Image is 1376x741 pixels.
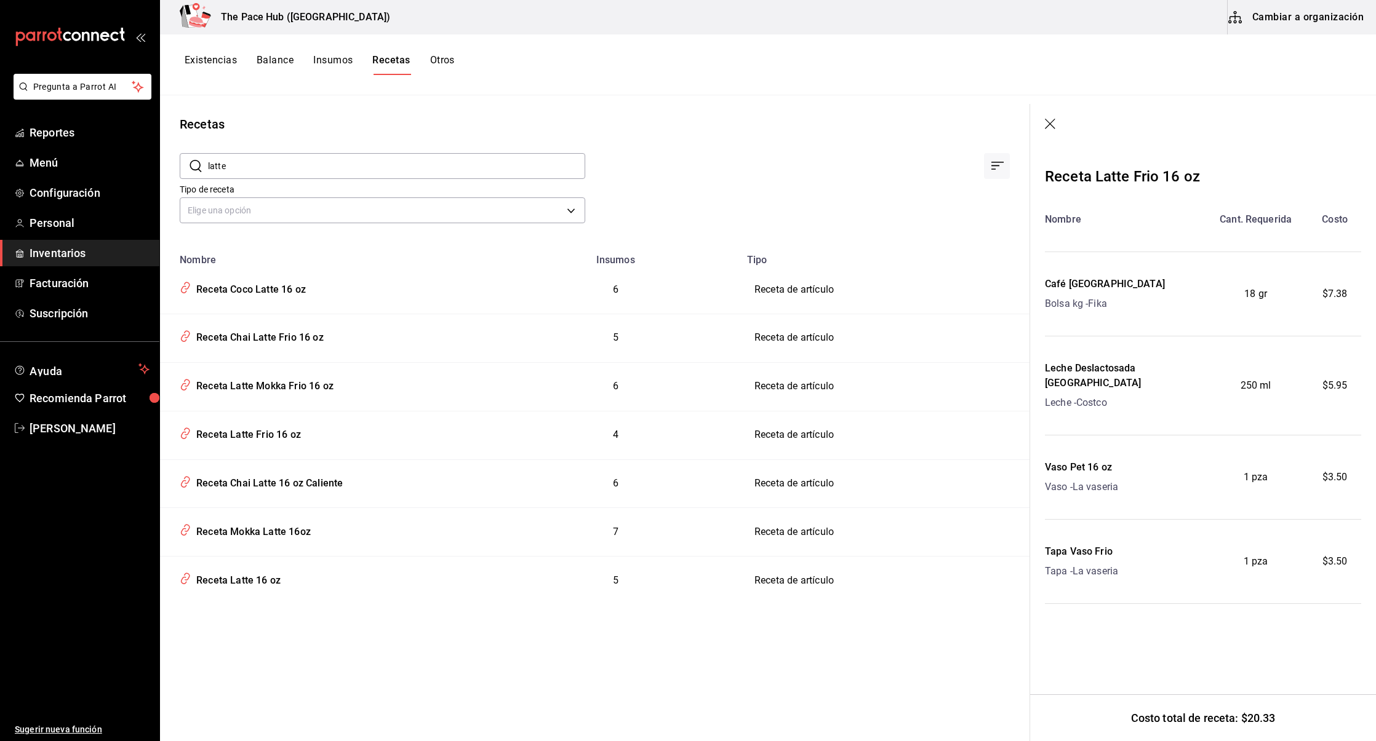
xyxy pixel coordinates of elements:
td: Receta de artículo [740,411,1030,459]
div: Costo total de receta: $20.33 [1030,694,1376,741]
th: Insumos [491,247,740,266]
a: Pregunta a Parrot AI [9,89,151,102]
span: Inventarios [30,245,150,261]
div: Café [GEOGRAPHIC_DATA] [1045,277,1165,291]
span: $5.95 [1322,378,1348,393]
span: $3.50 [1322,554,1348,569]
td: Receta de artículo [740,557,1030,604]
div: Tapa Vaso Frio [1045,544,1118,559]
div: Recetas [180,115,225,133]
div: Elige una opción [180,197,585,223]
button: Balance [257,54,294,75]
div: Receta Chai Latte 16 oz Caliente [191,472,343,491]
span: 6 [613,283,618,295]
span: Suscripción [30,305,150,322]
span: 1 pza [1244,554,1268,569]
button: open_drawer_menu [135,32,145,42]
span: Ayuda [30,362,134,376]
td: Receta de artículo [740,266,1030,314]
span: Sugerir nueva función [15,723,150,736]
span: Configuración [30,184,150,201]
div: Receta Mokka Latte 16oz [191,520,311,539]
button: Existencias [185,54,237,75]
button: Pregunta a Parrot AI [14,74,151,100]
span: 6 [613,477,618,489]
td: Receta de artículo [740,314,1030,362]
span: 5 [613,331,618,343]
span: 4 [613,429,618,440]
div: Vaso Pet 16 oz [1045,460,1118,475]
div: Receta Latte 16 oz [191,569,281,588]
button: Insumos [313,54,353,75]
span: Reportes [30,124,150,141]
div: Receta Latte Mokka Frio 16 oz [191,374,334,394]
span: [PERSON_NAME] [30,420,150,437]
span: Recomienda Parrot [30,390,150,406]
span: 7 [613,526,618,537]
div: Receta Chai Latte Frio 16 oz [191,326,324,345]
div: Receta Latte Frio 16 oz [191,423,301,442]
div: Costo [1308,212,1361,227]
table: inventoriesTable [160,247,1030,604]
div: Leche Deslactosada [GEOGRAPHIC_DATA] [1045,361,1203,390]
span: 5 [613,574,618,586]
span: 1 pza [1244,470,1268,485]
div: Vaso - La vaseria [1045,480,1118,494]
div: Bolsa kg - Fika [1045,296,1165,311]
th: Nombre [160,247,491,266]
div: navigation tabs [185,54,455,75]
span: Personal [30,215,150,231]
div: Cant. Requerida [1203,212,1308,227]
span: 18 gr [1244,287,1267,301]
input: Buscar nombre de receta [208,154,585,178]
span: Facturación [30,275,150,291]
div: Ordenar por [984,153,1010,179]
td: Receta de artículo [740,362,1030,411]
td: Receta de artículo [740,459,1030,508]
th: Tipo [740,247,1030,266]
div: Receta Coco Latte 16 oz [191,278,306,297]
span: 6 [613,380,618,392]
span: Menú [30,154,150,171]
span: $3.50 [1322,470,1348,485]
span: Pregunta a Parrot AI [33,81,132,93]
button: Recetas [372,54,410,75]
td: Receta de artículo [740,508,1030,557]
div: Tapa - La vaseria [1045,564,1118,579]
h3: The Pace Hub ([GEOGRAPHIC_DATA]) [211,10,390,25]
span: $7.38 [1322,287,1348,301]
label: Tipo de receta [180,185,585,194]
div: Leche - Costco [1045,395,1203,410]
div: Receta Latte Frio 16 oz [1045,165,1200,188]
span: 250 ml [1241,378,1271,393]
div: Nombre [1045,212,1203,227]
button: Otros [430,54,455,75]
